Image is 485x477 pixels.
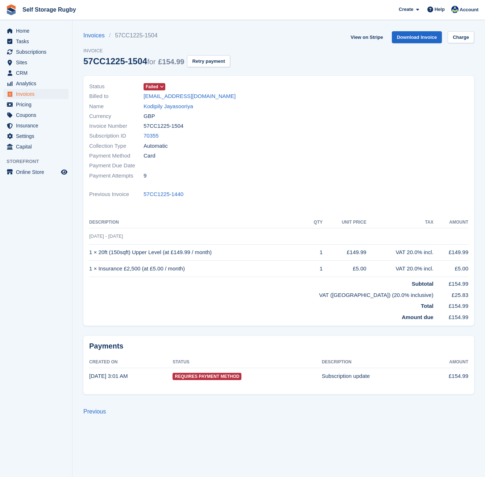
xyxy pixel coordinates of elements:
[366,217,434,228] th: Tax
[448,31,474,43] a: Charge
[83,47,230,54] span: Invoice
[89,102,144,111] span: Name
[434,277,468,288] td: £154.99
[89,92,144,101] span: Billed to
[89,356,173,368] th: Created On
[187,55,230,67] button: Retry payment
[89,172,144,180] span: Payment Attempts
[89,261,307,277] td: 1 × Insurance £2,500 (at £5.00 / month)
[307,244,323,261] td: 1
[89,217,307,228] th: Description
[4,57,69,68] a: menu
[4,47,69,57] a: menu
[4,110,69,120] a: menu
[89,132,144,140] span: Subscription ID
[421,303,434,309] strong: Total
[60,168,69,176] a: Preview store
[89,373,128,379] time: 2025-07-30 02:01:11 UTC
[144,132,159,140] a: 70355
[307,217,323,228] th: QTY
[402,314,434,320] strong: Amount due
[399,6,413,13] span: Create
[4,36,69,46] a: menu
[147,58,156,66] span: for
[89,142,144,150] span: Collection Type
[322,356,426,368] th: Description
[366,265,434,273] div: VAT 20.0% incl.
[426,368,468,384] td: £154.99
[426,356,468,368] th: Amount
[144,112,155,121] span: GBP
[4,78,69,89] a: menu
[4,167,69,177] a: menu
[83,31,230,40] nav: breadcrumbs
[20,4,79,16] a: Self Storage Rugby
[323,244,366,261] td: £149.99
[173,356,322,368] th: Status
[4,131,69,141] a: menu
[89,190,144,199] span: Previous Invoice
[89,112,144,121] span: Currency
[348,31,386,43] a: View on Stripe
[322,368,426,384] td: Subscription update
[434,261,468,277] td: £5.00
[144,82,165,91] a: Failed
[434,299,468,310] td: £154.99
[16,121,59,131] span: Insurance
[144,122,183,130] span: 57CC1225-1504
[16,36,59,46] span: Tasks
[451,6,459,13] img: Richard Palmer
[4,68,69,78] a: menu
[144,142,168,150] span: Automatic
[89,233,123,239] span: [DATE] - [DATE]
[16,68,59,78] span: CRM
[144,102,193,111] a: Kodipily Jayasooriya
[89,152,144,160] span: Payment Method
[16,167,59,177] span: Online Store
[89,82,144,91] span: Status
[16,99,59,110] span: Pricing
[158,58,184,66] span: £154.99
[4,142,69,152] a: menu
[173,373,241,380] span: Requires Payment Method
[89,244,307,261] td: 1 × 20ft (150sqft) Upper Level (at £149.99 / month)
[434,244,468,261] td: £149.99
[89,342,468,351] h2: Payments
[412,281,434,287] strong: Subtotal
[89,122,144,130] span: Invoice Number
[307,261,323,277] td: 1
[83,31,109,40] a: Invoices
[366,248,434,257] div: VAT 20.0% incl.
[4,26,69,36] a: menu
[144,190,183,199] a: 57CC1225-1440
[89,162,144,170] span: Payment Due Date
[323,261,366,277] td: £5.00
[83,408,106,415] a: Previous
[89,288,434,299] td: VAT ([GEOGRAPHIC_DATA]) (20.0% inclusive)
[4,121,69,131] a: menu
[16,131,59,141] span: Settings
[4,99,69,110] a: menu
[16,110,59,120] span: Coupons
[4,89,69,99] a: menu
[16,89,59,99] span: Invoices
[144,152,156,160] span: Card
[16,78,59,89] span: Analytics
[146,83,158,90] span: Failed
[7,158,72,165] span: Storefront
[16,26,59,36] span: Home
[16,57,59,68] span: Sites
[323,217,366,228] th: Unit Price
[435,6,445,13] span: Help
[16,47,59,57] span: Subscriptions
[83,56,184,66] div: 57CC1225-1504
[434,310,468,322] td: £154.99
[16,142,59,152] span: Capital
[434,217,468,228] th: Amount
[144,92,236,101] a: [EMAIL_ADDRESS][DOMAIN_NAME]
[392,31,442,43] a: Download Invoice
[460,6,478,13] span: Account
[6,4,17,15] img: stora-icon-8386f47178a22dfd0bd8f6a31ec36ba5ce8667c1dd55bd0f319d3a0aa187defe.svg
[144,172,146,180] span: 9
[434,288,468,299] td: £25.83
